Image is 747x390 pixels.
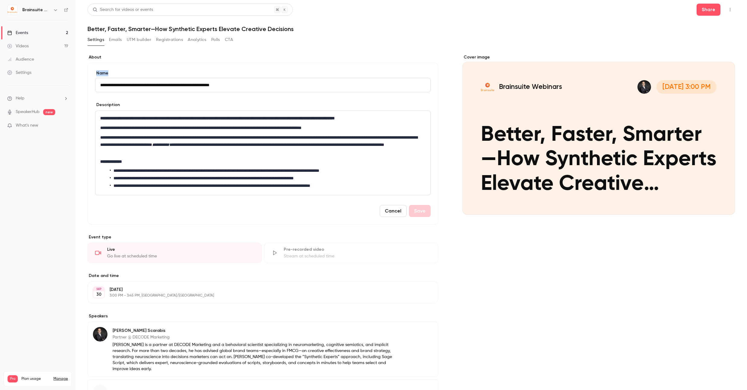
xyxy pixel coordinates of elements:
[264,243,438,263] div: Pre-recorded videoStream at scheduled time
[127,35,151,45] button: UTM builder
[462,54,735,60] label: Cover image
[95,102,120,108] label: Description
[88,54,438,60] label: About
[8,375,18,382] span: Pro
[88,273,438,279] label: Date and time
[211,35,220,45] button: Polls
[107,247,254,253] div: Live
[188,35,206,45] button: Analytics
[16,95,24,102] span: Help
[7,70,31,76] div: Settings
[107,253,254,259] div: Go live at scheduled time
[697,4,720,16] button: Share
[93,327,107,341] img: Dr. Martin Scarabis
[7,95,68,102] li: help-dropdown-opener
[21,376,50,381] span: Plan usage
[95,111,431,195] section: description
[110,287,406,293] p: [DATE]
[95,111,430,195] div: editor
[7,30,28,36] div: Events
[93,287,104,291] div: SEP
[109,35,122,45] button: Emails
[88,243,262,263] div: LiveGo live at scheduled time
[113,342,399,372] p: [PERSON_NAME] is a partner at DECODE Marketing and a behavioral scientist specializing in neuroma...
[110,293,406,298] p: 3:00 PM - 3:45 PM, [GEOGRAPHIC_DATA]/[GEOGRAPHIC_DATA]
[96,291,101,297] p: 30
[284,253,431,259] div: Stream at scheduled time
[16,122,38,129] span: What's new
[43,109,55,115] span: new
[462,54,735,215] section: Cover image
[95,70,431,76] label: Name
[156,35,183,45] button: Registrations
[53,376,68,381] a: Manage
[88,313,438,319] label: Speakers
[93,7,153,13] div: Search for videos or events
[284,247,431,253] div: Pre-recorded video
[7,56,34,62] div: Audience
[88,322,438,377] div: Dr. Martin Scarabis[PERSON_NAME] ScarabisPartner @ DECODE Marketing[PERSON_NAME] is a partner at ...
[88,25,735,33] h1: Better, Faster, Smarter—How Synthetic Experts Elevate Creative Decisions
[113,328,399,334] p: [PERSON_NAME] Scarabis
[8,5,17,15] img: Brainsuite Webinars
[113,334,399,340] p: Partner @ DECODE Marketing
[88,234,438,240] p: Event type
[380,205,407,217] button: Cancel
[225,35,233,45] button: CTA
[88,35,104,45] button: Settings
[7,43,29,49] div: Videos
[16,109,40,115] a: SpeakerHub
[22,7,51,13] h6: Brainsuite Webinars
